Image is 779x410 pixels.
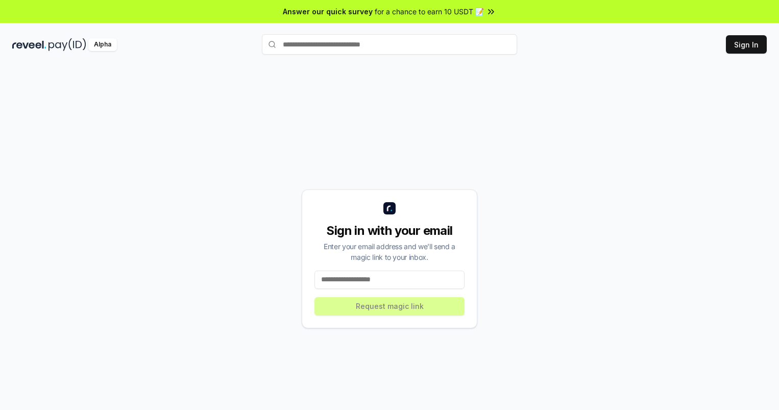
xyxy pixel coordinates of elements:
img: logo_small [383,202,396,214]
button: Sign In [726,35,767,54]
img: reveel_dark [12,38,46,51]
span: Answer our quick survey [283,6,373,17]
div: Sign in with your email [314,223,465,239]
span: for a chance to earn 10 USDT 📝 [375,6,484,17]
div: Alpha [88,38,117,51]
img: pay_id [48,38,86,51]
div: Enter your email address and we’ll send a magic link to your inbox. [314,241,465,262]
